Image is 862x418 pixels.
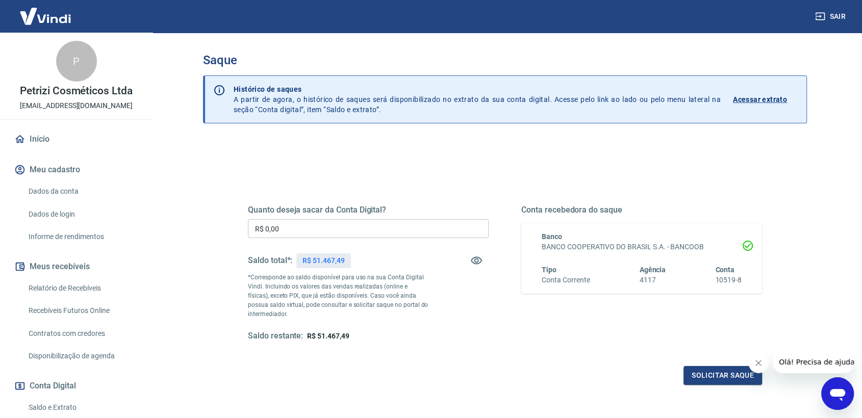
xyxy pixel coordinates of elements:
[56,41,97,82] div: P
[24,323,140,344] a: Contratos com credores
[203,53,807,67] h3: Saque
[248,205,489,215] h5: Quanto deseja sacar da Conta Digital?
[715,275,742,285] h6: 10519-8
[24,226,140,247] a: Informe de rendimentos
[821,377,854,410] iframe: Botão para abrir a janela de mensagens
[12,375,140,397] button: Conta Digital
[542,242,742,252] h6: BANCO COOPERATIVO DO BRASIL S.A. - BANCOOB
[302,255,344,266] p: R$ 51.467,49
[542,275,590,285] h6: Conta Corrente
[542,266,556,274] span: Tipo
[248,273,428,319] p: *Corresponde ao saldo disponível para uso na sua Conta Digital Vindi. Incluindo os valores das ve...
[234,84,721,115] p: A partir de agora, o histórico de saques será disponibilizado no extrato da sua conta digital. Ac...
[12,128,140,150] a: Início
[248,255,292,266] h5: Saldo total*:
[234,84,721,94] p: Histórico de saques
[24,204,140,225] a: Dados de login
[542,232,562,241] span: Banco
[24,346,140,367] a: Disponibilização de agenda
[715,266,734,274] span: Conta
[24,278,140,299] a: Relatório de Recebíveis
[640,266,666,274] span: Agência
[24,397,140,418] a: Saldo e Extrato
[683,366,762,385] button: Solicitar saque
[733,84,798,115] a: Acessar extrato
[20,86,133,96] p: Petrizi Cosméticos Ltda
[12,159,140,181] button: Meu cadastro
[20,100,133,111] p: [EMAIL_ADDRESS][DOMAIN_NAME]
[24,300,140,321] a: Recebíveis Futuros Online
[248,331,303,342] h5: Saldo restante:
[24,181,140,202] a: Dados da conta
[748,353,769,373] iframe: Fechar mensagem
[521,205,762,215] h5: Conta recebedora do saque
[773,351,854,373] iframe: Mensagem da empresa
[307,332,349,340] span: R$ 51.467,49
[733,94,787,104] p: Acessar extrato
[640,275,666,285] h6: 4117
[813,7,850,26] button: Sair
[12,255,140,278] button: Meus recebíveis
[6,7,86,15] span: Olá! Precisa de ajuda?
[12,1,79,32] img: Vindi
